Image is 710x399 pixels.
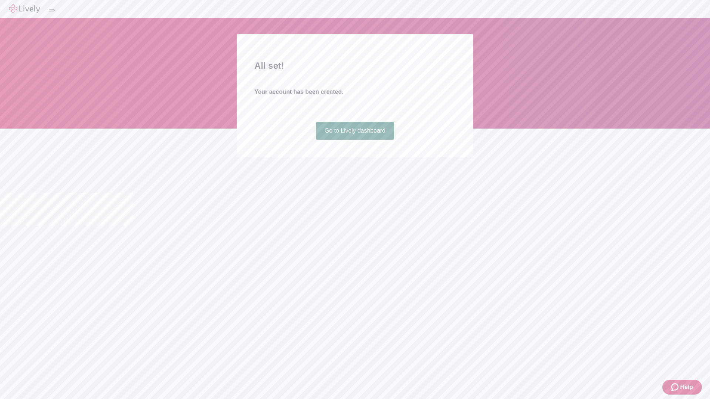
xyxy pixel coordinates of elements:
[671,383,680,392] svg: Zendesk support icon
[254,59,456,72] h2: All set!
[254,88,456,96] h4: Your account has been created.
[680,383,693,392] span: Help
[9,4,40,13] img: Lively
[316,122,395,140] a: Go to Lively dashboard
[49,9,55,11] button: Log out
[662,380,702,395] button: Zendesk support iconHelp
